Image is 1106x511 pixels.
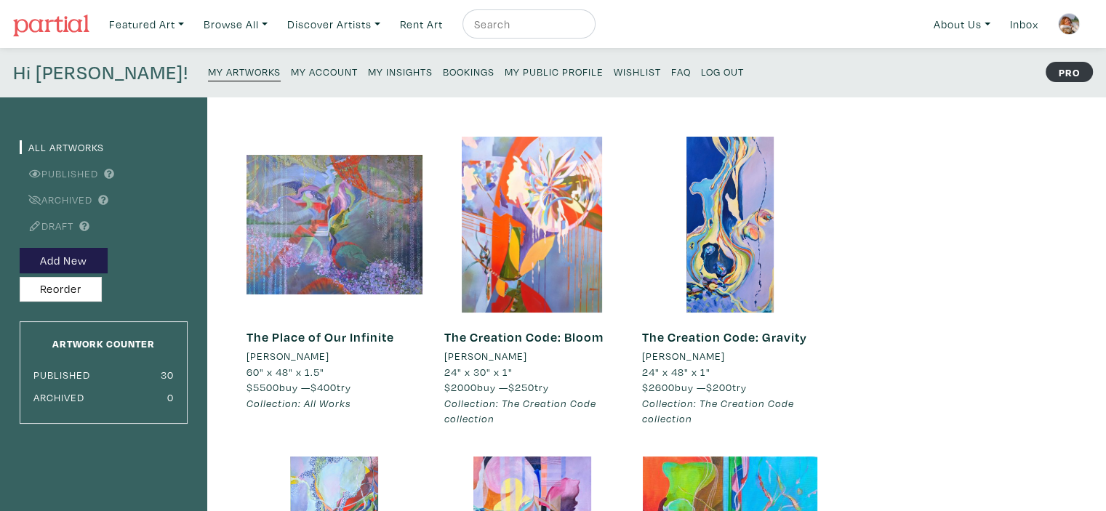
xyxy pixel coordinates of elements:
[642,329,807,345] a: The Creation Code: Gravity
[310,380,337,394] span: $400
[701,61,744,81] a: Log Out
[642,396,794,426] em: Collection: The Creation Code collection
[33,368,90,382] small: Published
[701,65,744,79] small: Log Out
[291,61,358,81] a: My Account
[927,9,997,39] a: About Us
[20,193,92,206] a: Archived
[247,380,279,394] span: $5500
[642,348,725,364] li: [PERSON_NAME]
[444,348,620,364] a: [PERSON_NAME]
[247,365,324,379] span: 60" x 48" x 1.5"
[247,396,351,410] em: Collection: All Works
[20,219,73,233] a: Draft
[368,65,433,79] small: My Insights
[508,380,534,394] span: $250
[444,380,477,394] span: $2000
[671,61,691,81] a: FAQ
[167,390,174,404] small: 0
[642,380,675,394] span: $2600
[444,348,527,364] li: [PERSON_NAME]
[706,380,732,394] span: $200
[197,9,274,39] a: Browse All
[443,61,494,81] a: Bookings
[1046,62,1093,82] strong: PRO
[208,61,281,81] a: My Artworks
[247,348,329,364] li: [PERSON_NAME]
[52,337,155,350] small: Artwork Counter
[444,380,549,394] span: buy — try
[208,65,281,79] small: My Artworks
[20,166,98,180] a: Published
[614,65,661,79] small: Wishlist
[614,61,661,81] a: Wishlist
[13,61,188,84] h4: Hi [PERSON_NAME]!
[247,380,351,394] span: buy — try
[642,365,710,379] span: 24" x 48" x 1"
[642,380,747,394] span: buy — try
[281,9,387,39] a: Discover Artists
[33,390,84,404] small: Archived
[1003,9,1045,39] a: Inbox
[20,140,104,154] a: All Artworks
[1058,13,1080,35] img: phpThumb.php
[161,368,174,382] small: 30
[444,365,513,379] span: 24" x 30" x 1"
[443,65,494,79] small: Bookings
[393,9,449,39] a: Rent Art
[505,61,604,81] a: My Public Profile
[642,348,818,364] a: [PERSON_NAME]
[247,348,422,364] a: [PERSON_NAME]
[671,65,691,79] small: FAQ
[20,248,108,273] button: Add New
[103,9,191,39] a: Featured Art
[20,277,102,302] button: Reorder
[444,329,604,345] a: The Creation Code: Bloom
[505,65,604,79] small: My Public Profile
[247,329,394,345] a: The Place of Our Infinite
[473,15,582,33] input: Search
[291,65,358,79] small: My Account
[444,396,596,426] em: Collection: The Creation Code collection
[368,61,433,81] a: My Insights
